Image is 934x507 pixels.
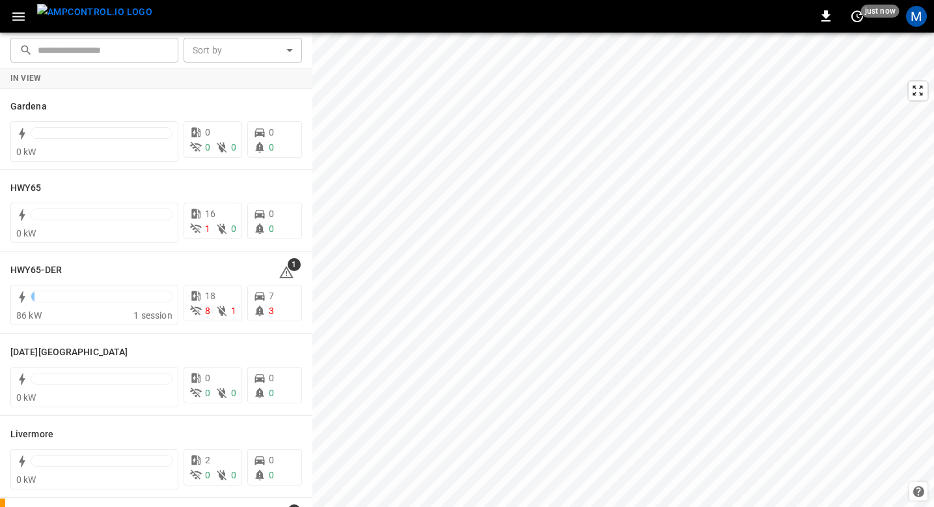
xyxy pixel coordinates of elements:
[861,5,900,18] span: just now
[205,373,210,383] span: 0
[205,142,210,152] span: 0
[205,291,215,301] span: 18
[10,427,53,442] h6: Livermore
[205,224,210,234] span: 1
[37,4,152,20] img: ampcontrol.io logo
[205,470,210,480] span: 0
[16,474,36,485] span: 0 kW
[16,228,36,239] span: 0 kW
[269,388,274,398] span: 0
[269,373,274,383] span: 0
[16,147,36,157] span: 0 kW
[269,470,274,480] span: 0
[288,258,301,271] span: 1
[10,74,42,83] strong: In View
[269,306,274,316] span: 3
[231,388,236,398] span: 0
[269,127,274,138] span: 0
[906,6,927,27] div: profile-icon
[231,224,236,234] span: 0
[269,224,274,234] span: 0
[205,306,210,316] span: 8
[205,209,215,219] span: 16
[231,470,236,480] span: 0
[10,181,42,196] h6: HWY65
[269,209,274,219] span: 0
[10,100,47,114] h6: Gardena
[847,6,868,27] button: set refresh interval
[16,392,36,403] span: 0 kW
[269,291,274,301] span: 7
[312,33,934,507] canvas: Map
[205,455,210,465] span: 2
[231,306,236,316] span: 1
[10,263,62,278] h6: HWY65-DER
[269,142,274,152] span: 0
[16,310,42,321] span: 86 kW
[231,142,236,152] span: 0
[205,127,210,138] span: 0
[269,455,274,465] span: 0
[205,388,210,398] span: 0
[10,345,128,360] h6: Karma Center
[133,310,172,321] span: 1 session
